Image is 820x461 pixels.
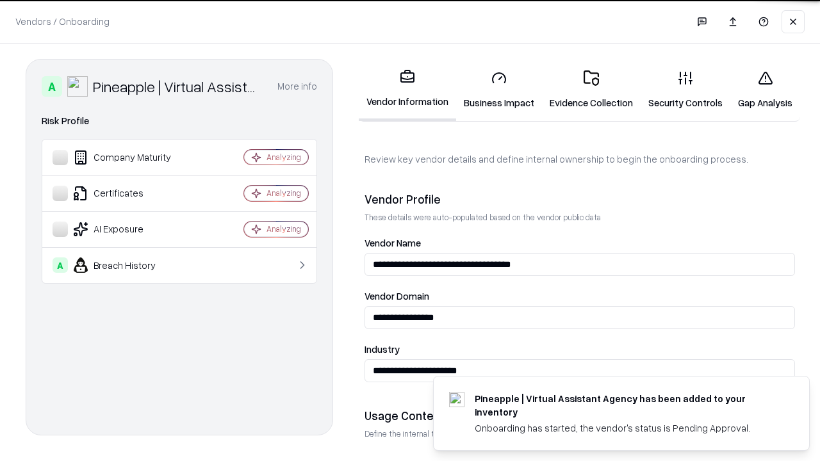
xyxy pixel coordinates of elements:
[67,76,88,97] img: Pineapple | Virtual Assistant Agency
[365,212,795,223] p: These details were auto-populated based on the vendor public data
[365,291,795,301] label: Vendor Domain
[365,191,795,207] div: Vendor Profile
[641,60,730,120] a: Security Controls
[53,257,68,273] div: A
[277,75,317,98] button: More info
[475,421,778,435] div: Onboarding has started, the vendor's status is Pending Approval.
[266,152,301,163] div: Analyzing
[449,392,464,407] img: trypineapple.com
[365,238,795,248] label: Vendor Name
[53,257,206,273] div: Breach History
[53,150,206,165] div: Company Maturity
[53,222,206,237] div: AI Exposure
[365,152,795,166] p: Review key vendor details and define internal ownership to begin the onboarding process.
[365,344,795,354] label: Industry
[266,223,301,234] div: Analyzing
[456,60,542,120] a: Business Impact
[475,392,778,419] div: Pineapple | Virtual Assistant Agency has been added to your inventory
[730,60,800,120] a: Gap Analysis
[542,60,641,120] a: Evidence Collection
[266,188,301,198] div: Analyzing
[365,408,795,423] div: Usage Context
[93,76,262,97] div: Pineapple | Virtual Assistant Agency
[365,428,795,439] p: Define the internal team and reason for using this vendor. This helps assess business relevance a...
[42,113,317,129] div: Risk Profile
[359,59,456,121] a: Vendor Information
[53,186,206,201] div: Certificates
[15,15,110,28] p: Vendors / Onboarding
[42,76,62,97] div: A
